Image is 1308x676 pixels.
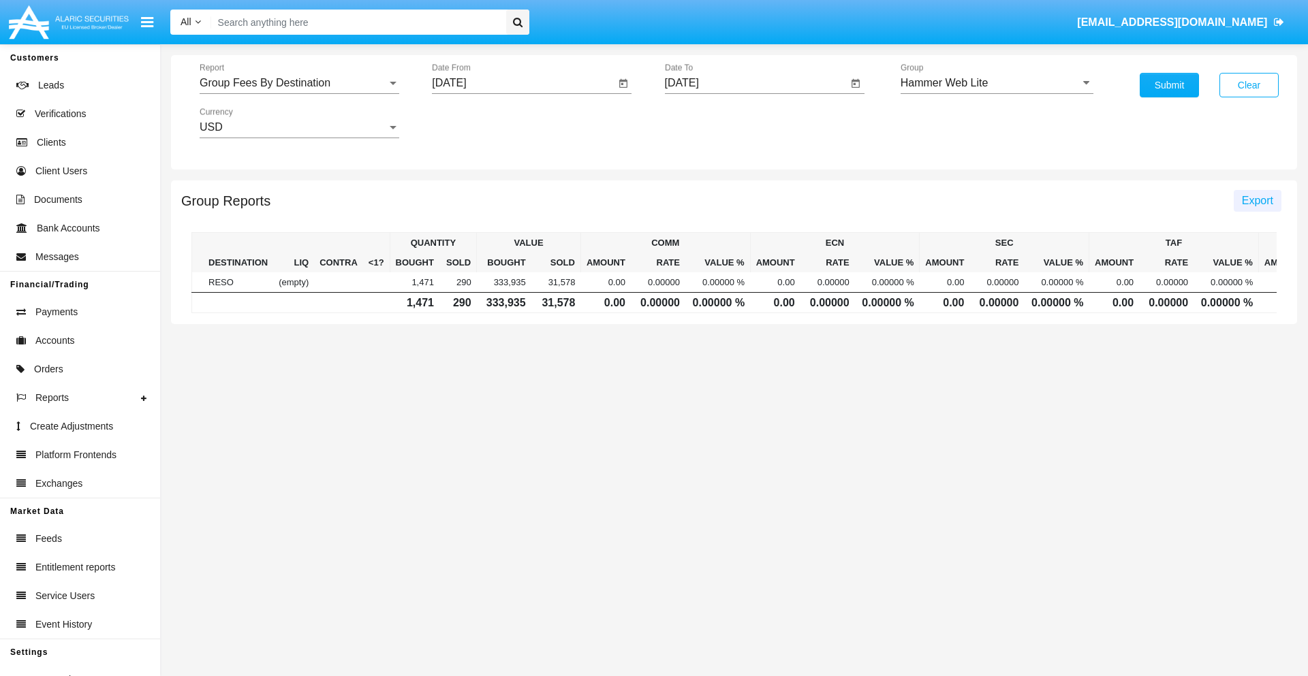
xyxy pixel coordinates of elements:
button: Submit [1140,73,1199,97]
th: VALUE % [1194,253,1258,272]
td: 0.00000 [631,293,685,313]
th: DESTINATION [203,233,273,273]
span: Create Adjustments [30,419,113,434]
td: 0.00 [920,293,970,313]
td: 333,935 [477,293,531,313]
th: VALUE % [685,253,750,272]
td: 0.00000 [969,293,1024,313]
span: Messages [35,250,79,264]
td: 0.00 [750,293,800,313]
td: (empty) [273,272,314,293]
span: Group Fees By Destination [200,77,330,88]
span: Leads [38,78,64,93]
td: 0.00000 [969,272,1024,293]
th: CONTRA [314,233,363,273]
span: Bank Accounts [37,221,100,236]
th: SEC [920,233,1089,253]
th: QUANTITY [390,233,477,253]
th: AMOUNT [920,253,970,272]
td: 1,471 [390,272,439,293]
button: Export [1234,190,1281,212]
span: Entitlement reports [35,560,116,575]
span: Documents [34,193,82,207]
td: 0.00000 [800,293,855,313]
td: 1,471 [390,293,439,313]
a: All [170,15,211,29]
td: 0.00 [750,272,800,293]
td: 31,578 [531,272,581,293]
td: 0.00000 % [1194,293,1258,313]
td: 0.00 [580,272,631,293]
span: Payments [35,305,78,319]
span: Clients [37,135,66,150]
th: Sold [531,253,581,272]
span: [EMAIL_ADDRESS][DOMAIN_NAME] [1077,16,1267,28]
span: Service Users [35,589,95,603]
span: Feeds [35,532,62,546]
span: Orders [34,362,63,376]
td: 290 [439,293,477,313]
span: Reports [35,391,69,405]
th: LIQ [273,233,314,273]
th: RATE [969,253,1024,272]
span: Event History [35,617,92,632]
img: Logo image [7,2,131,42]
th: ECN [750,233,920,253]
th: AMOUNT [1089,253,1140,272]
td: 0.00000 [631,272,685,293]
td: RESO [203,272,273,293]
th: AMOUNT [750,253,800,272]
th: Bought [477,253,531,272]
span: Platform Frontends [35,448,116,462]
th: TAF [1089,233,1259,253]
th: VALUE [477,233,581,253]
span: USD [200,121,223,133]
th: COMM [580,233,750,253]
button: Open calendar [615,76,632,92]
th: RATE [800,253,855,272]
td: 0.00 [1089,293,1140,313]
td: 290 [439,272,477,293]
h5: Group Reports [181,195,270,206]
th: AMOUNT [580,253,631,272]
th: VALUE % [1024,253,1089,272]
td: 333,935 [477,272,531,293]
button: Open calendar [847,76,864,92]
td: 0.00000 [1139,293,1194,313]
td: 0.00000 % [1024,272,1089,293]
span: Export [1242,195,1273,206]
button: Clear [1219,73,1279,97]
td: 0.00000 % [685,272,750,293]
td: 0.00000 % [1024,293,1089,313]
th: Sold [439,253,477,272]
td: 0.00 [1089,272,1140,293]
th: RATE [1139,253,1194,272]
td: 0.00 [920,272,970,293]
td: 0.00000 [800,272,855,293]
td: 0.00 [580,293,631,313]
span: Verifications [35,107,86,121]
td: 31,578 [531,293,581,313]
th: RATE [631,253,685,272]
span: Client Users [35,164,87,178]
td: 0.00000 % [1194,272,1258,293]
td: 0.00000 % [855,293,920,313]
span: Exchanges [35,477,82,491]
th: VALUE % [855,253,920,272]
td: 0.00000 % [855,272,920,293]
span: All [181,16,191,27]
input: Search [211,10,501,35]
td: 0.00000 [1139,272,1194,293]
span: Accounts [35,334,75,348]
td: 0.00000 % [685,293,750,313]
a: [EMAIL_ADDRESS][DOMAIN_NAME] [1071,3,1291,42]
th: Bought [390,253,439,272]
th: <1? [363,233,390,273]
